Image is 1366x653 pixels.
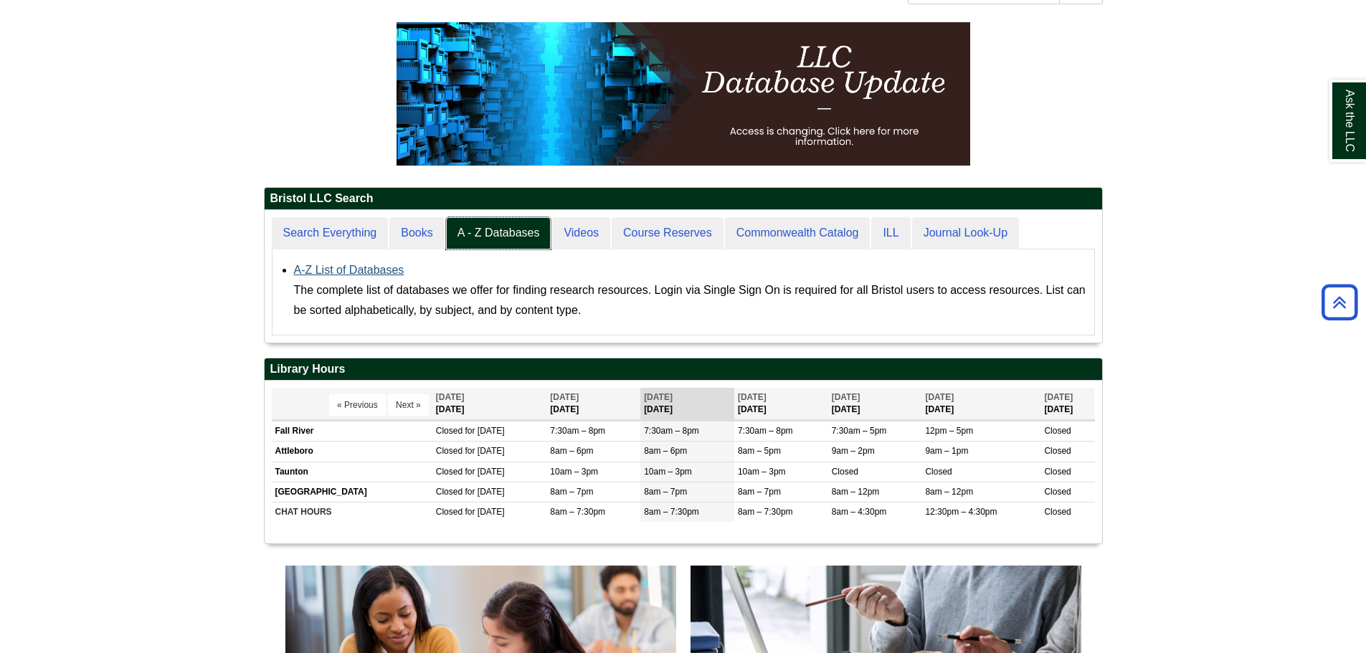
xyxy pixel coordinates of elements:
th: [DATE] [828,388,922,420]
span: Closed [436,426,463,436]
td: Attleboro [272,442,432,462]
th: [DATE] [921,388,1040,420]
a: Journal Look-Up [912,217,1019,249]
a: Course Reserves [612,217,724,249]
span: Closed [1044,507,1071,517]
span: for [DATE] [465,446,504,456]
span: [DATE] [644,392,673,402]
span: 8am – 12pm [832,487,880,497]
span: 8am – 12pm [925,487,973,497]
span: 8am – 7pm [644,487,687,497]
a: ILL [871,217,910,249]
span: 8am – 4:30pm [832,507,887,517]
td: [GEOGRAPHIC_DATA] [272,482,432,502]
h2: Bristol LLC Search [265,188,1102,210]
span: Closed [436,446,463,456]
span: 8am – 7pm [550,487,593,497]
span: [DATE] [738,392,767,402]
span: 10am – 3pm [550,467,598,477]
span: 8am – 5pm [738,446,781,456]
span: 8am – 7:30pm [550,507,605,517]
span: 7:30am – 8pm [550,426,605,436]
span: 7:30am – 8pm [644,426,699,436]
img: HTML tutorial [397,22,970,166]
span: Closed [832,467,858,477]
span: 7:30am – 8pm [738,426,793,436]
span: for [DATE] [465,426,504,436]
span: Closed [1044,467,1071,477]
a: Commonwealth Catalog [725,217,871,249]
a: Search Everything [272,217,389,249]
span: 10am – 3pm [644,467,692,477]
span: Closed [436,467,463,477]
button: Next » [388,394,429,416]
span: for [DATE] [465,467,504,477]
span: Closed [925,467,952,477]
span: for [DATE] [465,507,504,517]
span: [DATE] [925,392,954,402]
span: 8am – 7:30pm [644,507,699,517]
span: [DATE] [436,392,465,402]
div: The complete list of databases we offer for finding research resources. Login via Single Sign On ... [294,280,1087,320]
span: 12:30pm – 4:30pm [925,507,997,517]
span: Closed [1044,446,1071,456]
th: [DATE] [640,388,734,420]
a: Videos [552,217,610,249]
span: for [DATE] [465,487,504,497]
th: [DATE] [546,388,640,420]
th: [DATE] [1040,388,1094,420]
span: 10am – 3pm [738,467,786,477]
span: 9am – 2pm [832,446,875,456]
span: Closed [436,487,463,497]
td: CHAT HOURS [272,502,432,522]
span: 8am – 6pm [644,446,687,456]
h2: Library Hours [265,358,1102,381]
span: 8am – 7pm [738,487,781,497]
td: Taunton [272,462,432,482]
a: A - Z Databases [446,217,551,249]
span: Closed [436,507,463,517]
span: 12pm – 5pm [925,426,973,436]
span: [DATE] [832,392,860,402]
span: 8am – 7:30pm [738,507,793,517]
th: [DATE] [432,388,547,420]
span: Closed [1044,487,1071,497]
a: Books [389,217,444,249]
button: « Previous [329,394,386,416]
span: Closed [1044,426,1071,436]
span: 7:30am – 5pm [832,426,887,436]
td: Fall River [272,421,432,442]
th: [DATE] [734,388,828,420]
span: 8am – 6pm [550,446,593,456]
span: [DATE] [550,392,579,402]
span: [DATE] [1044,392,1073,402]
a: A-Z List of Databases [294,264,404,276]
a: Back to Top [1317,292,1362,312]
span: 9am – 1pm [925,446,968,456]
